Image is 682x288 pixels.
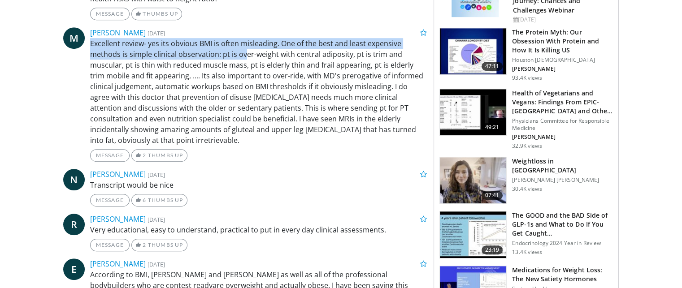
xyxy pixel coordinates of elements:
[439,89,613,150] a: 49:21 Health of Vegetarians and Vegans: Findings From EPIC-[GEOGRAPHIC_DATA] and Othe… Physicians...
[512,74,542,82] p: 93.4K views
[512,142,542,150] p: 32.9K views
[512,266,613,284] h3: Medications for Weight Loss: The New Satiety Hormones
[512,240,613,247] p: Endocrinology 2024 Year in Review
[512,211,613,238] h3: The GOOD and the BAD Side of GLP-1s and What to Do If You Get Caught…
[440,211,506,258] img: 756cb5e3-da60-49d4-af2c-51c334342588.150x105_q85_crop-smart_upscale.jpg
[482,191,503,200] span: 07:41
[63,258,85,280] a: E
[512,157,613,175] h3: Weightloss in [GEOGRAPHIC_DATA]
[148,215,165,224] small: [DATE]
[512,117,613,132] p: Physicians Committee for Responsible Medicine
[90,169,146,179] a: [PERSON_NAME]
[90,224,427,235] p: Very educational, easy to understand, practical to put in every day clinical assessments.
[143,197,146,203] span: 6
[90,8,130,20] a: Message
[90,149,130,162] a: Message
[63,214,85,235] a: R
[439,211,613,258] a: 23:19 The GOOD and the BAD Side of GLP-1s and What to Do If You Get Caught… Endocrinology 2024 Ye...
[90,214,146,224] a: [PERSON_NAME]
[512,176,613,184] p: [PERSON_NAME] [PERSON_NAME]
[90,259,146,269] a: [PERSON_NAME]
[90,38,427,146] p: Excellent review- yes its obvious BMI is often misleading. One of the best and least expensive me...
[90,180,427,190] p: Transcript would be nice
[512,28,613,55] h3: The Protein Myth: Our Obsession With Protein and How It Is Killing US
[512,89,613,116] h3: Health of Vegetarians and Vegans: Findings From EPIC-[GEOGRAPHIC_DATA] and Othe…
[131,8,182,20] a: Thumbs Up
[131,239,187,251] a: 2 Thumbs Up
[512,56,613,64] p: Houston [DEMOGRAPHIC_DATA]
[131,194,187,206] a: 6 Thumbs Up
[143,152,146,159] span: 2
[482,245,503,254] span: 23:19
[439,28,613,82] a: 47:11 The Protein Myth: Our Obsession With Protein and How It Is Killing US Houston [DEMOGRAPHIC_...
[439,157,613,204] a: 07:41 Weightloss in [GEOGRAPHIC_DATA] [PERSON_NAME] [PERSON_NAME] 30.4K views
[512,249,542,256] p: 13.4K views
[90,239,130,251] a: Message
[440,28,506,75] img: b7b8b05e-5021-418b-a89a-60a270e7cf82.150x105_q85_crop-smart_upscale.jpg
[63,27,85,49] a: M
[440,89,506,136] img: 606f2b51-b844-428b-aa21-8c0c72d5a896.150x105_q85_crop-smart_upscale.jpg
[90,194,130,206] a: Message
[148,29,165,37] small: [DATE]
[513,16,611,24] div: [DATE]
[143,241,146,248] span: 2
[440,157,506,204] img: 9983fed1-7565-45be-8934-aef1103ce6e2.150x105_q85_crop-smart_upscale.jpg
[131,149,187,162] a: 2 Thumbs Up
[512,185,542,193] p: 30.4K views
[512,65,613,73] p: [PERSON_NAME]
[148,260,165,268] small: [DATE]
[148,171,165,179] small: [DATE]
[512,133,613,141] p: [PERSON_NAME]
[482,62,503,71] span: 47:11
[90,28,146,38] a: [PERSON_NAME]
[63,169,85,190] a: N
[482,123,503,132] span: 49:21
